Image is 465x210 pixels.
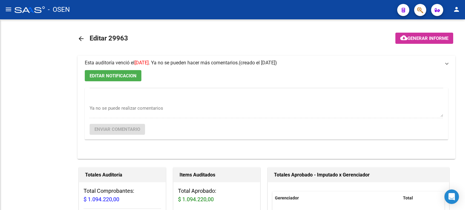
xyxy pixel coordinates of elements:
[400,34,407,41] mat-icon: cloud_download
[444,189,459,204] div: Open Intercom Messenger
[94,127,140,132] span: Enviar comentario
[77,70,455,159] div: Esta auditoría venció el[DATE]. Ya no se pueden hacer más comentarios.(creado el [DATE])
[180,170,254,180] h1: Items Auditados
[85,60,239,66] span: Esta auditoría venció el . Ya no se pueden hacer más comentarios.
[90,73,137,79] span: EDITAR NOTIFICACION
[453,6,460,13] mat-icon: person
[407,36,448,41] span: Generar informe
[77,35,85,42] mat-icon: arrow_back
[134,60,149,66] span: [DATE]
[178,187,256,204] h3: Total Aprobado:
[403,195,413,200] span: Total
[48,3,70,16] span: - OSEN
[90,124,145,135] button: Enviar comentario
[239,60,277,66] span: (creado el [DATE])
[272,192,401,205] datatable-header-cell: Gerenciador
[84,187,161,204] h3: Total Comprobantes:
[84,196,119,202] span: $ 1.094.220,00
[401,192,440,205] datatable-header-cell: Total
[77,56,455,70] mat-expansion-panel-header: Esta auditoría venció el[DATE]. Ya no se pueden hacer más comentarios.(creado el [DATE])
[85,170,160,180] h1: Totales Auditoría
[275,195,299,200] span: Gerenciador
[178,196,214,202] span: $ 1.094.220,00
[90,34,128,42] span: Editar 29963
[395,33,453,44] button: Generar informe
[5,6,12,13] mat-icon: menu
[274,170,443,180] h1: Totales Aprobado - Imputado x Gerenciador
[85,70,141,81] button: EDITAR NOTIFICACION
